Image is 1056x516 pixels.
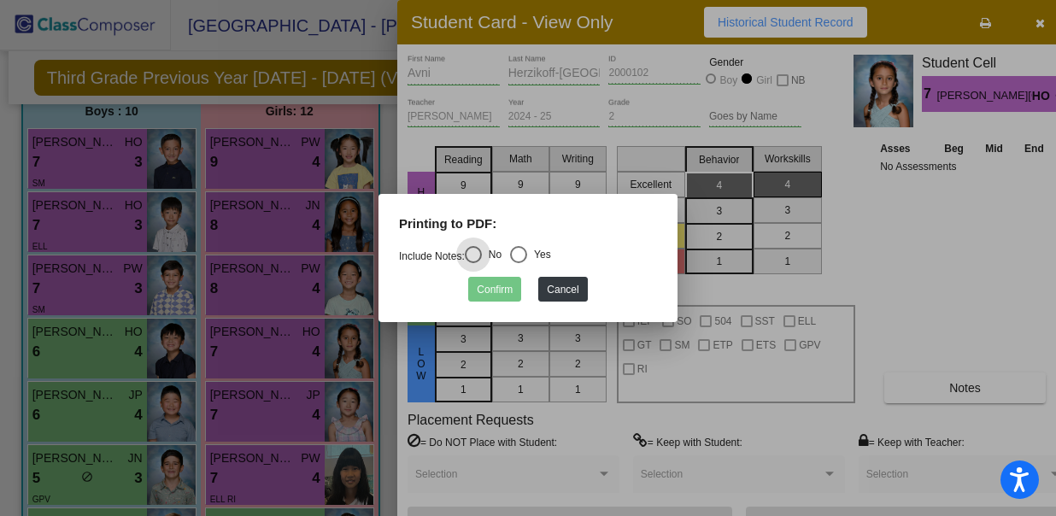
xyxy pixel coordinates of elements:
[399,214,496,234] label: Printing to PDF:
[399,250,465,262] a: Include Notes:
[527,247,551,262] div: Yes
[468,277,521,302] button: Confirm
[538,277,587,302] button: Cancel
[399,250,551,262] mat-radio-group: Select an option
[482,247,502,262] div: No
